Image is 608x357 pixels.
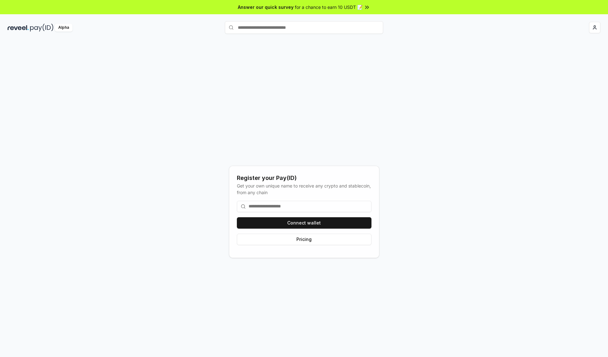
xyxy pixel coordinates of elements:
span: for a chance to earn 10 USDT 📝 [295,4,363,10]
img: pay_id [30,24,54,32]
button: Pricing [237,234,371,245]
span: Answer our quick survey [238,4,294,10]
img: reveel_dark [8,24,29,32]
button: Connect wallet [237,217,371,229]
div: Register your Pay(ID) [237,174,371,182]
div: Get your own unique name to receive any crypto and stablecoin, from any chain [237,182,371,196]
div: Alpha [55,24,73,32]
